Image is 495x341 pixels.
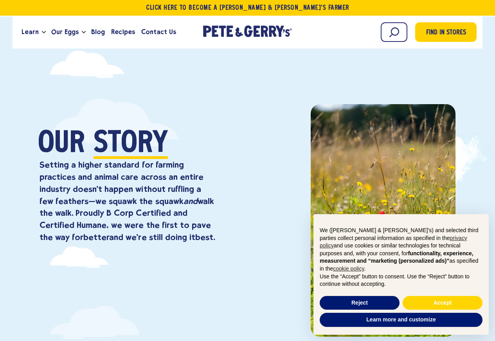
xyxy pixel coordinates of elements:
span: Learn [22,27,39,37]
span: Recipes [111,27,135,37]
button: Learn more and customize [320,313,482,327]
p: We ([PERSON_NAME] & [PERSON_NAME]'s) and selected third parties collect personal information as s... [320,227,482,273]
a: Contact Us [138,22,179,43]
strong: best [195,232,213,242]
em: and [184,196,198,206]
a: Recipes [108,22,138,43]
span: Find in Stores [426,28,466,38]
button: Accept [403,296,482,310]
button: Open the dropdown menu for Learn [42,31,46,34]
a: Find in Stores [415,22,477,42]
input: Search [381,22,407,42]
button: Open the dropdown menu for Our Eggs [82,31,86,34]
span: Our Eggs [51,27,79,37]
a: Learn [18,22,42,43]
button: Reject [320,296,400,310]
a: Blog [88,22,108,43]
span: Our [38,130,85,159]
span: Blog [91,27,105,37]
span: Story [94,130,168,159]
strong: better [83,232,109,242]
p: Use the “Accept” button to consent. Use the “Reject” button to continue without accepting. [320,273,482,288]
span: Contact Us [141,27,176,37]
a: cookie policy [333,265,364,272]
p: Setting a higher standard for farming practices and animal care across an entire industry doesn’t... [40,159,215,244]
div: Notice [307,208,495,341]
a: Our Eggs [48,22,82,43]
